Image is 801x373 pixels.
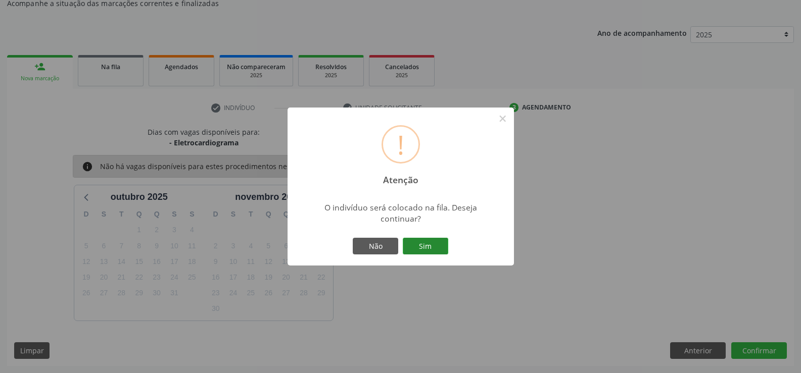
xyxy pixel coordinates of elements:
button: Não [353,238,398,255]
button: Close this dialog [494,110,511,127]
div: ! [397,127,404,162]
div: O indivíduo será colocado na fila. Deseja continuar? [311,202,490,224]
h2: Atenção [374,168,427,185]
button: Sim [403,238,448,255]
